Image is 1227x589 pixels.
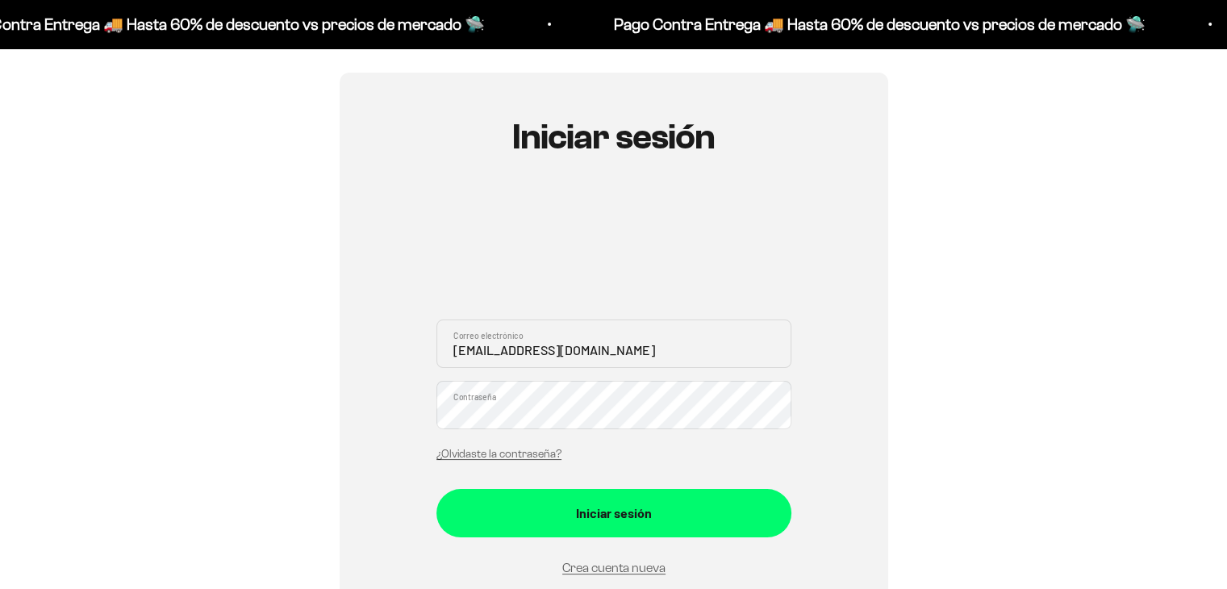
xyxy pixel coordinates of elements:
a: ¿Olvidaste la contraseña? [436,448,561,460]
div: Iniciar sesión [469,503,759,524]
h1: Iniciar sesión [436,118,791,157]
button: Iniciar sesión [436,489,791,537]
p: Pago Contra Entrega 🚚 Hasta 60% de descuento vs precios de mercado 🛸 [596,11,1128,37]
iframe: Social Login Buttons [436,204,791,300]
a: Crea cuenta nueva [562,561,666,574]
